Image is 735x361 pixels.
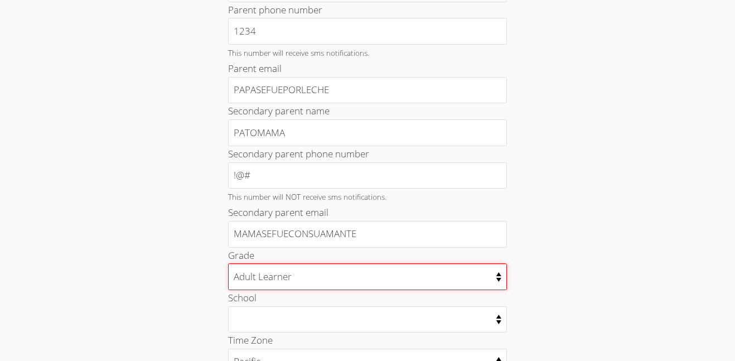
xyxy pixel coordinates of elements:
label: Parent email [228,62,282,75]
small: This number will receive sms notifications. [228,47,369,58]
label: Secondary parent name [228,104,330,117]
label: Grade [228,249,254,262]
label: Secondary parent email [228,206,328,219]
label: Secondary parent phone number [228,147,369,160]
label: Parent phone number [228,3,322,16]
small: This number will NOT receive sms notifications. [228,191,386,202]
label: School [228,291,257,304]
label: Time Zone [228,334,273,346]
